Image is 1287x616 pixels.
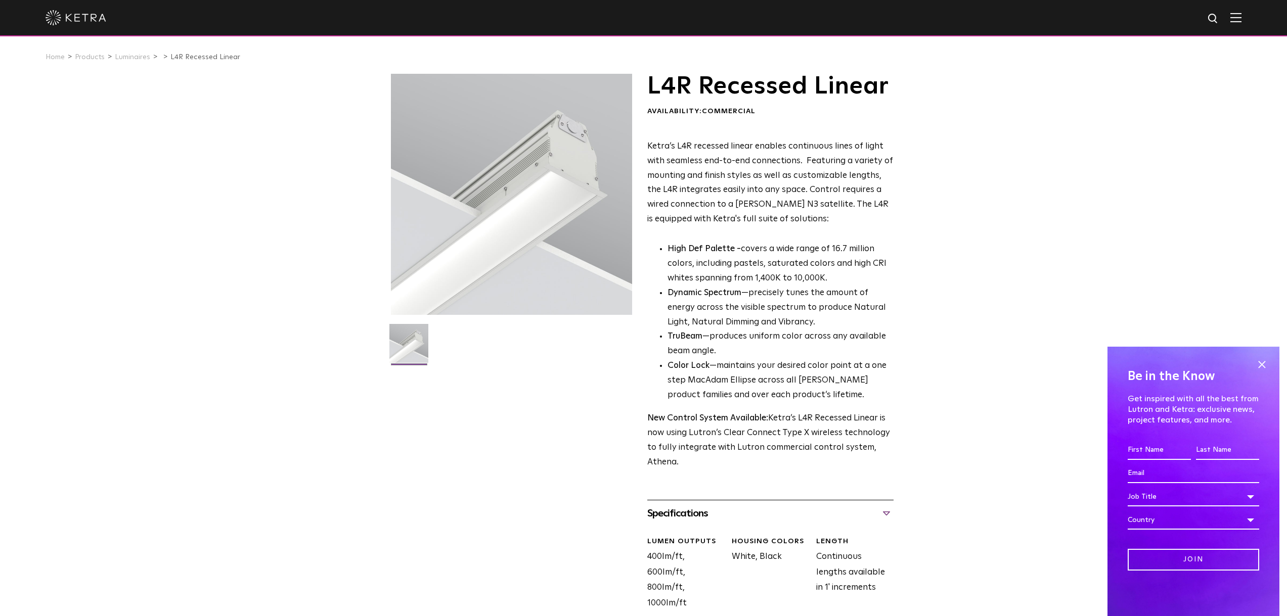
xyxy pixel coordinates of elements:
input: Last Name [1196,441,1259,460]
input: First Name [1128,441,1191,460]
div: 400lm/ft, 600lm/ft, 800lm/ft, 1000lm/ft [640,537,724,611]
a: Luminaires [115,54,150,61]
strong: New Control System Available: [647,414,768,422]
strong: Color Lock [668,361,709,370]
span: Commercial [702,108,756,115]
a: L4R Recessed Linear [170,54,240,61]
div: LUMEN OUTPUTS [647,537,724,547]
h4: Be in the Know [1128,367,1259,386]
div: Job Title [1128,487,1259,506]
p: Ketra’s L4R Recessed Linear is now using Lutron’s Clear Connect Type X wireless technology to ful... [647,411,894,470]
p: covers a wide range of 16.7 million colors, including pastels, saturated colors and high CRI whit... [668,242,894,286]
img: L4R-2021-Web-Square [389,324,428,370]
div: LENGTH [816,537,893,547]
h1: L4R Recessed Linear [647,74,894,99]
a: Products [75,54,105,61]
input: Email [1128,464,1259,483]
img: search icon [1207,13,1220,25]
div: HOUSING COLORS [732,537,809,547]
li: —precisely tunes the amount of energy across the visible spectrum to produce Natural Light, Natur... [668,286,894,330]
p: Get inspired with all the best from Lutron and Ketra: exclusive news, project features, and more. [1128,394,1259,425]
a: Home [46,54,65,61]
div: Availability: [647,107,894,117]
li: —maintains your desired color point at a one step MacAdam Ellipse across all [PERSON_NAME] produc... [668,359,894,403]
img: ketra-logo-2019-white [46,10,106,25]
div: Continuous lengths available in 1' increments [809,537,893,611]
li: —produces uniform color across any available beam angle. [668,329,894,359]
div: Specifications [647,505,894,522]
strong: High Def Palette - [668,245,741,253]
div: Country [1128,510,1259,530]
input: Join [1128,549,1259,571]
img: Hamburger%20Nav.svg [1230,13,1241,22]
strong: TruBeam [668,332,702,341]
p: Ketra’s L4R recessed linear enables continuous lines of light with seamless end-to-end connection... [647,139,894,227]
div: White, Black [724,537,809,611]
strong: Dynamic Spectrum [668,289,741,297]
